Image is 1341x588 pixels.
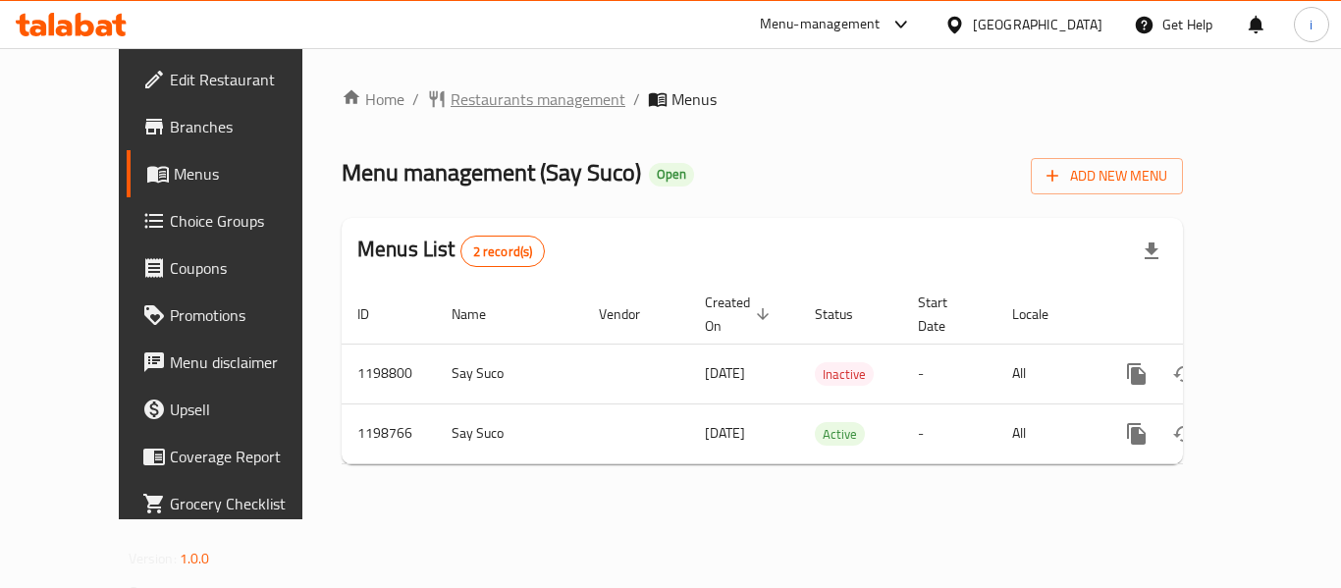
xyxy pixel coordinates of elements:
[180,546,210,571] span: 1.0.0
[170,398,327,421] span: Upsell
[127,103,343,150] a: Branches
[1113,350,1160,398] button: more
[127,480,343,527] a: Grocery Checklist
[705,291,776,338] span: Created On
[1031,158,1183,194] button: Add New Menu
[127,386,343,433] a: Upsell
[342,344,436,403] td: 1198800
[996,403,1098,463] td: All
[996,344,1098,403] td: All
[1310,14,1313,35] span: i
[633,87,640,111] li: /
[1160,410,1207,457] button: Change Status
[760,13,881,36] div: Menu-management
[649,166,694,183] span: Open
[342,403,436,463] td: 1198766
[902,344,996,403] td: -
[127,339,343,386] a: Menu disclaimer
[170,445,327,468] span: Coverage Report
[436,403,583,463] td: Say Suco
[1128,228,1175,275] div: Export file
[1113,410,1160,457] button: more
[342,285,1317,464] table: enhanced table
[170,256,327,280] span: Coupons
[170,115,327,138] span: Branches
[460,236,546,267] div: Total records count
[127,433,343,480] a: Coverage Report
[705,420,745,446] span: [DATE]
[1046,164,1167,188] span: Add New Menu
[170,350,327,374] span: Menu disclaimer
[671,87,717,111] span: Menus
[427,87,625,111] a: Restaurants management
[170,209,327,233] span: Choice Groups
[451,87,625,111] span: Restaurants management
[127,56,343,103] a: Edit Restaurant
[170,68,327,91] span: Edit Restaurant
[1160,350,1207,398] button: Change Status
[815,363,874,386] span: Inactive
[973,14,1102,35] div: [GEOGRAPHIC_DATA]
[1012,302,1074,326] span: Locale
[918,291,973,338] span: Start Date
[357,235,545,267] h2: Menus List
[452,302,511,326] span: Name
[174,162,327,186] span: Menus
[705,360,745,386] span: [DATE]
[127,150,343,197] a: Menus
[357,302,395,326] span: ID
[1098,285,1317,345] th: Actions
[342,150,641,194] span: Menu management ( Say Suco )
[170,492,327,515] span: Grocery Checklist
[170,303,327,327] span: Promotions
[412,87,419,111] li: /
[127,292,343,339] a: Promotions
[461,242,545,261] span: 2 record(s)
[815,362,874,386] div: Inactive
[815,302,879,326] span: Status
[599,302,666,326] span: Vendor
[815,423,865,446] span: Active
[815,422,865,446] div: Active
[902,403,996,463] td: -
[342,87,1183,111] nav: breadcrumb
[129,546,177,571] span: Version:
[342,87,404,111] a: Home
[436,344,583,403] td: Say Suco
[127,197,343,244] a: Choice Groups
[127,244,343,292] a: Coupons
